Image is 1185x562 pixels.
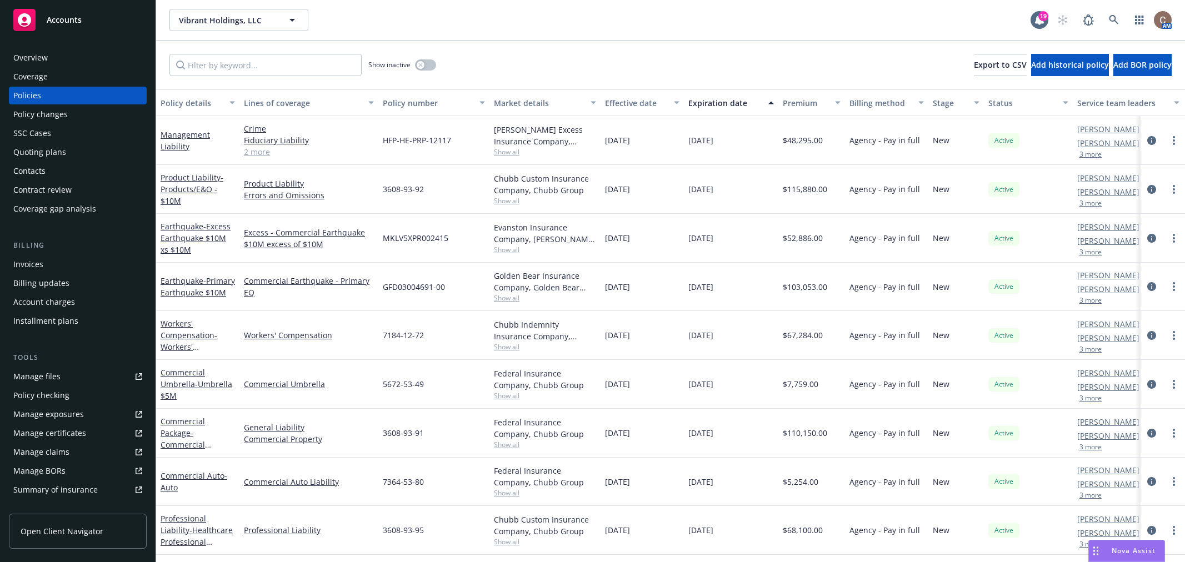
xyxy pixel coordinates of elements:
[974,59,1027,70] span: Export to CSV
[9,405,147,423] a: Manage exposures
[605,378,630,390] span: [DATE]
[1031,59,1109,70] span: Add historical policy
[9,106,147,123] a: Policy changes
[1145,475,1158,488] a: circleInformation
[1088,540,1165,562] button: Nova Assist
[1113,54,1172,76] button: Add BOR policy
[13,255,43,273] div: Invoices
[1077,367,1139,379] a: [PERSON_NAME]
[1167,524,1181,537] a: more
[13,274,69,292] div: Billing updates
[933,232,949,244] span: New
[13,124,51,142] div: SSC Cases
[933,281,949,293] span: New
[933,476,949,488] span: New
[9,312,147,330] a: Installment plans
[9,424,147,442] a: Manage certificates
[161,330,217,364] span: - Workers' Compensation
[849,232,920,244] span: Agency - Pay in full
[1077,527,1139,539] a: [PERSON_NAME]
[1077,478,1139,490] a: [PERSON_NAME]
[1079,541,1102,548] button: 3 more
[378,89,489,116] button: Policy number
[9,162,147,180] a: Contacts
[1077,464,1139,476] a: [PERSON_NAME]
[383,183,424,195] span: 3608-93-92
[1103,9,1125,31] a: Search
[13,106,68,123] div: Policy changes
[1077,172,1139,184] a: [PERSON_NAME]
[1077,513,1139,525] a: [PERSON_NAME]
[161,172,223,206] span: - Products/E&O - $10M
[684,89,778,116] button: Expiration date
[1167,475,1181,488] a: more
[605,329,630,341] span: [DATE]
[1079,346,1102,353] button: 3 more
[244,123,374,134] a: Crime
[783,476,818,488] span: $5,254.00
[9,87,147,104] a: Policies
[161,525,233,559] span: - Healthcare Professional Liability $10M
[494,368,596,391] div: Federal Insurance Company, Chubb Group
[783,134,823,146] span: $48,295.00
[494,465,596,488] div: Federal Insurance Company, Chubb Group
[13,87,41,104] div: Policies
[9,143,147,161] a: Quoting plans
[933,134,949,146] span: New
[933,97,967,109] div: Stage
[1113,59,1172,70] span: Add BOR policy
[494,293,596,303] span: Show all
[13,293,75,311] div: Account charges
[605,281,630,293] span: [DATE]
[933,427,949,439] span: New
[1167,232,1181,245] a: more
[1145,524,1158,537] a: circleInformation
[605,427,630,439] span: [DATE]
[383,134,451,146] span: HFP-HE-PRP-12117
[1167,329,1181,342] a: more
[244,227,374,250] a: Excess - Commercial Earthquake $10M excess of $10M
[383,329,424,341] span: 7184-12-72
[383,524,424,536] span: 3608-93-95
[13,462,66,480] div: Manage BORs
[849,378,920,390] span: Agency - Pay in full
[494,196,596,205] span: Show all
[1145,280,1158,293] a: circleInformation
[1038,11,1048,21] div: 19
[494,319,596,342] div: Chubb Indemnity Insurance Company, Chubb Group
[783,378,818,390] span: $7,759.00
[9,462,147,480] a: Manage BORs
[9,293,147,311] a: Account charges
[993,136,1015,145] span: Active
[161,513,233,559] a: Professional Liability
[1077,137,1139,149] a: [PERSON_NAME]
[778,89,845,116] button: Premium
[1079,151,1102,158] button: 3 more
[47,16,82,24] span: Accounts
[244,178,374,189] a: Product Liability
[1079,492,1102,499] button: 3 more
[688,281,713,293] span: [DATE]
[688,134,713,146] span: [DATE]
[13,387,69,404] div: Policy checking
[13,405,84,423] div: Manage exposures
[239,89,378,116] button: Lines of coverage
[783,97,828,109] div: Premium
[161,97,223,109] div: Policy details
[13,312,78,330] div: Installment plans
[1031,54,1109,76] button: Add historical policy
[605,232,630,244] span: [DATE]
[383,427,424,439] span: 3608-93-91
[933,378,949,390] span: New
[9,274,147,292] a: Billing updates
[1077,416,1139,428] a: [PERSON_NAME]
[13,162,46,180] div: Contacts
[494,488,596,498] span: Show all
[383,232,448,244] span: MKLV5XPR002415
[179,14,275,26] span: Vibrant Holdings, LLC
[383,97,473,109] div: Policy number
[1128,9,1151,31] a: Switch app
[13,481,98,499] div: Summary of insurance
[13,181,72,199] div: Contract review
[244,524,374,536] a: Professional Liability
